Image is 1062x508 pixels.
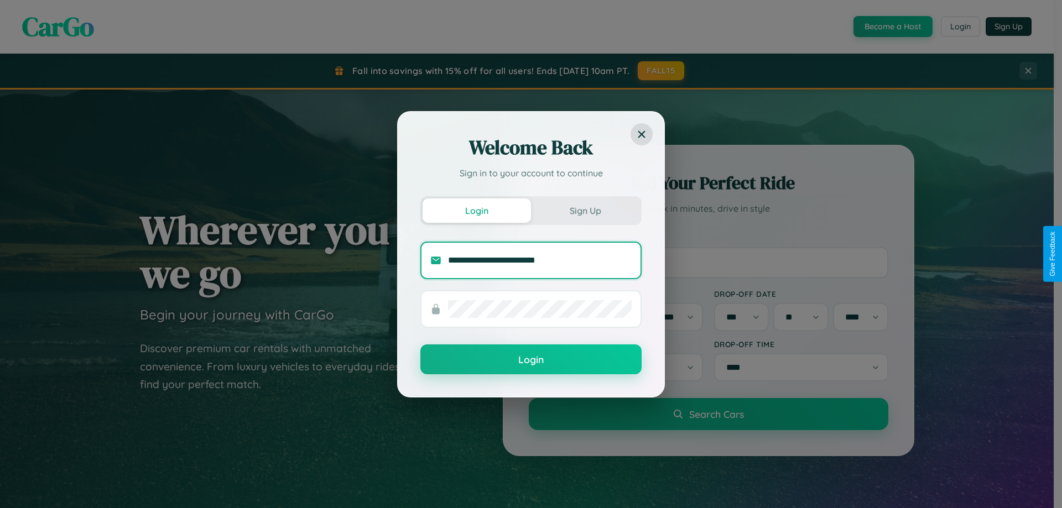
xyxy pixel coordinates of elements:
[420,166,642,180] p: Sign in to your account to continue
[420,344,642,374] button: Login
[423,198,531,223] button: Login
[1049,232,1056,276] div: Give Feedback
[420,134,642,161] h2: Welcome Back
[531,198,639,223] button: Sign Up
